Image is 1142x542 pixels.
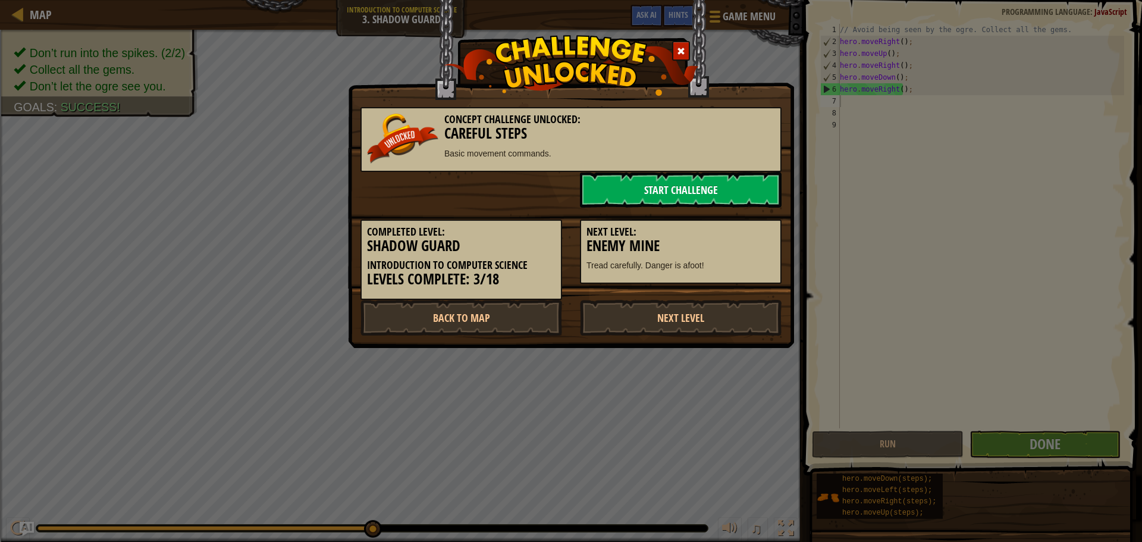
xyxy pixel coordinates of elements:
[586,226,775,238] h5: Next Level:
[367,271,556,287] h3: Levels Complete: 3/18
[5,37,1137,48] div: Delete
[5,48,1137,58] div: Options
[367,126,775,142] h3: Careful Steps
[586,259,775,271] p: Tread carefully. Danger is afoot!
[360,300,562,336] a: Back to Map
[5,69,1137,80] div: Rename
[444,112,581,127] span: Concept Challenge Unlocked:
[5,58,1137,69] div: Sign out
[444,35,699,96] img: challenge_unlocked.png
[367,226,556,238] h5: Completed Level:
[580,300,782,336] a: Next Level
[367,238,556,254] h3: Shadow Guard
[586,238,775,254] h3: Enemy Mine
[367,259,556,271] h5: Introduction to Computer Science
[5,15,1137,26] div: Sort New > Old
[580,172,782,208] a: Start Challenge
[5,26,1137,37] div: Move To ...
[367,114,438,164] img: unlocked_banner.png
[5,5,1137,15] div: Sort A > Z
[5,80,1137,90] div: Move To ...
[367,148,775,159] p: Basic movement commands.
